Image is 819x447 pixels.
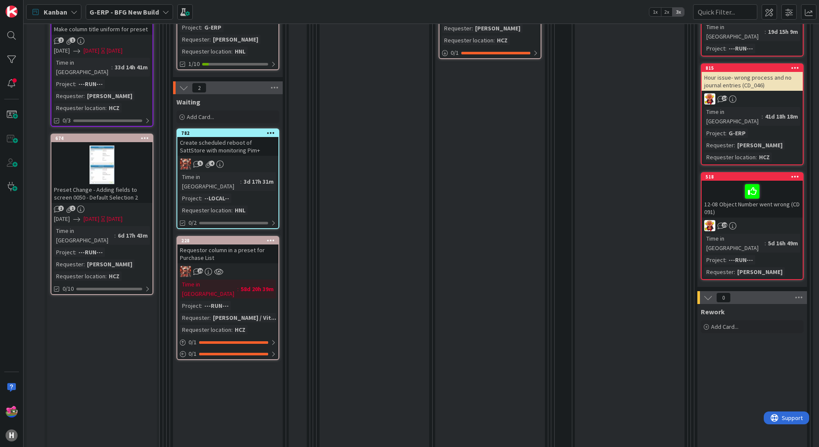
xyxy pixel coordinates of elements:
[442,36,493,45] div: Requester location
[180,280,237,298] div: Time in [GEOGRAPHIC_DATA]
[702,72,803,91] div: Hour issue- wrong process and no journal entries (CD_046)
[702,64,803,72] div: 815
[473,24,523,33] div: [PERSON_NAME]
[84,91,85,101] span: :
[726,255,755,265] div: ---RUN---
[701,172,804,280] a: 51812-08 Object Number went wrong (CD 091)LCTime in [GEOGRAPHIC_DATA]:5d 16h 49mProject:---RUN---...
[177,129,278,156] div: 782Create scheduled reboot of SattStore with monitoring Pim+
[701,307,725,316] span: Rework
[702,93,803,104] div: LC
[188,60,200,69] span: 1/10
[233,325,248,334] div: HCZ
[85,91,135,101] div: [PERSON_NAME]
[725,44,726,53] span: :
[188,338,197,347] span: 0 / 1
[704,255,725,265] div: Project
[58,37,64,43] span: 2
[705,174,803,180] div: 518
[18,1,39,12] span: Support
[704,107,762,126] div: Time in [GEOGRAPHIC_DATA]
[711,323,738,331] span: Add Card...
[242,177,276,186] div: 3d 17h 31m
[180,313,209,322] div: Requester
[237,284,239,294] span: :
[192,83,206,93] span: 2
[765,27,766,36] span: :
[209,161,215,166] span: 4
[201,301,202,310] span: :
[211,313,278,322] div: [PERSON_NAME] / Vit...
[180,47,231,56] div: Requester location
[231,206,233,215] span: :
[722,222,727,228] span: 19
[231,325,233,334] span: :
[704,22,765,41] div: Time in [GEOGRAPHIC_DATA]
[202,23,224,32] div: G-ERP
[240,177,242,186] span: :
[51,24,152,35] div: Make column title uniform for preset
[181,130,278,136] div: 782
[725,128,726,138] span: :
[180,158,191,170] img: JK
[84,259,85,269] span: :
[181,238,278,244] div: 228
[76,79,105,89] div: ---RUN---
[54,226,114,245] div: Time in [GEOGRAPHIC_DATA]
[116,231,150,240] div: 6d 17h 43m
[54,58,111,77] div: Time in [GEOGRAPHIC_DATA]
[763,112,800,121] div: 41d 18h 18m
[54,247,75,257] div: Project
[211,35,260,44] div: [PERSON_NAME]
[58,206,64,211] span: 1
[201,23,202,32] span: :
[180,266,191,277] img: JK
[180,206,231,215] div: Requester location
[756,152,757,162] span: :
[6,405,18,417] img: JK
[105,103,107,113] span: :
[702,173,803,181] div: 518
[209,313,211,322] span: :
[725,255,726,265] span: :
[177,244,278,263] div: Requestor column in a preset for Purchase List
[726,128,748,138] div: G-ERP
[54,259,84,269] div: Requester
[177,349,278,359] div: 0/1
[177,237,278,263] div: 228Requestor column in a preset for Purchase List
[661,8,673,16] span: 2x
[113,63,150,72] div: 33d 14h 41m
[734,267,735,277] span: :
[76,247,105,257] div: ---RUN---
[6,429,18,441] div: H
[90,8,159,16] b: G-ERP - BFG New Build
[54,215,70,223] span: [DATE]
[176,236,279,360] a: 228Requestor column in a preset for Purchase ListJKTime in [GEOGRAPHIC_DATA]:58d 20h 39mProject:-...
[704,93,715,104] img: LC
[84,215,99,223] span: [DATE]
[233,206,248,215] div: HNL
[6,6,18,18] img: Visit kanbanzone.com
[177,129,278,137] div: 782
[180,301,201,310] div: Project
[766,238,800,248] div: 5d 16h 49m
[54,79,75,89] div: Project
[202,194,231,203] div: --LOCAL--
[716,292,731,303] span: 0
[673,8,684,16] span: 3x
[176,98,200,106] span: Waiting
[734,140,735,150] span: :
[114,231,116,240] span: :
[75,247,76,257] span: :
[85,259,135,269] div: [PERSON_NAME]
[722,95,727,101] span: 14
[701,63,804,165] a: 815Hour issue- wrong process and no journal entries (CD_046)LCTime in [GEOGRAPHIC_DATA]:41d 18h 1...
[439,48,541,58] div: 0/1
[451,48,459,57] span: 0 / 1
[44,7,67,17] span: Kanban
[765,238,766,248] span: :
[702,181,803,218] div: 12-08 Object Number went wrong (CD 091)
[493,36,495,45] span: :
[84,46,99,55] span: [DATE]
[704,234,765,253] div: Time in [GEOGRAPHIC_DATA]
[702,220,803,231] div: LC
